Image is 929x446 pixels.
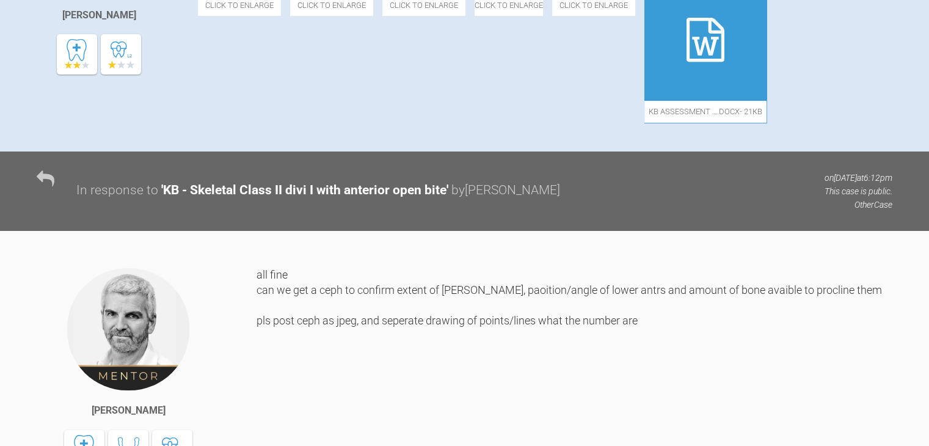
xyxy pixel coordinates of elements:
[825,185,892,198] p: This case is public.
[66,267,191,392] img: Ross Hobson
[644,101,767,122] span: KB assessment ….docx - 21KB
[92,403,166,419] div: [PERSON_NAME]
[451,180,560,201] div: by [PERSON_NAME]
[62,7,136,23] div: [PERSON_NAME]
[825,198,892,211] p: Other Case
[825,171,892,185] p: on [DATE] at 6:12pm
[76,180,158,201] div: In response to
[161,180,448,201] div: ' KB - Skeletal Class II divi I with anterior open bite '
